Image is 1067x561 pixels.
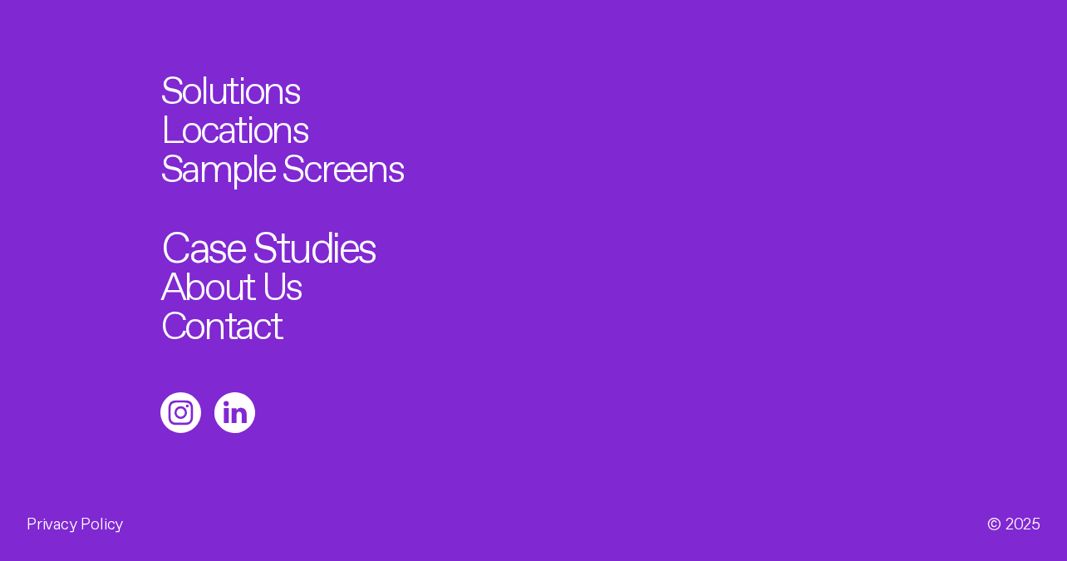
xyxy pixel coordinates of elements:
[160,300,282,339] a: Contact
[160,104,308,143] a: Locations
[987,510,1040,534] div: © 2025
[161,219,376,263] a: Case Studies
[160,261,302,300] a: About Us
[27,518,123,525] a: Privacy Policy
[160,65,300,104] a: Solutions
[160,143,404,182] a: Sample Screens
